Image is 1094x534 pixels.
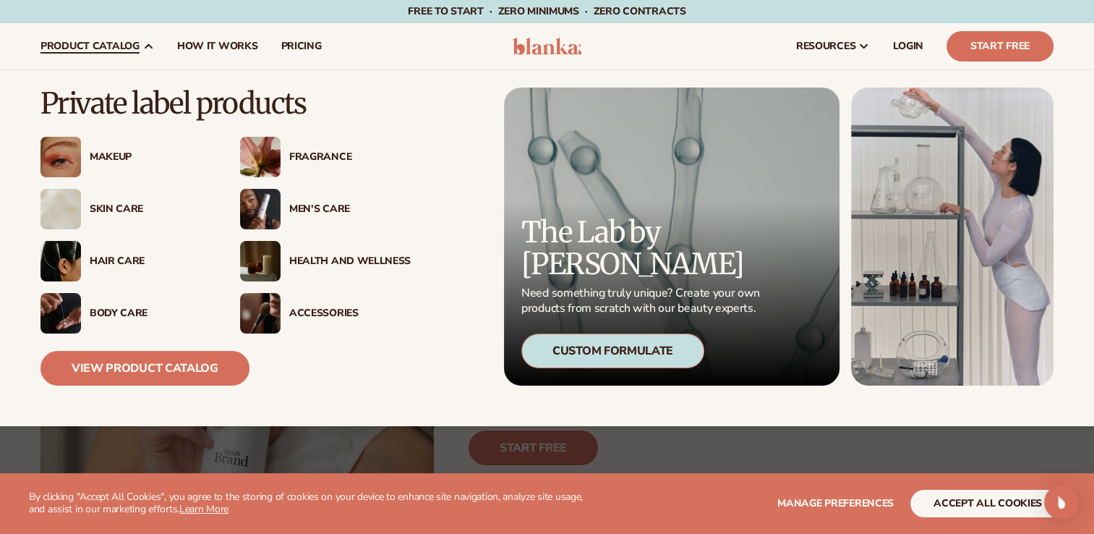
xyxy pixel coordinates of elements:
[90,151,211,164] div: Makeup
[40,189,211,229] a: Cream moisturizer swatch. Skin Care
[521,286,764,316] p: Need something truly unique? Create your own products from scratch with our beauty experts.
[40,351,249,386] a: View Product Catalog
[29,23,166,69] a: product catalog
[40,293,81,334] img: Male hand applying moisturizer.
[40,241,81,281] img: Female hair pulled back with clips.
[777,490,894,517] button: Manage preferences
[40,88,411,119] p: Private label products
[521,334,704,368] div: Custom Formulate
[240,137,281,177] img: Pink blooming flower.
[289,308,411,320] div: Accessories
[910,490,1065,517] button: accept all cookies
[289,203,411,216] div: Men’s Care
[90,255,211,268] div: Hair Care
[881,23,935,69] a: LOGIN
[240,293,281,334] img: Female with makeup brush.
[513,38,581,55] img: logo
[851,88,1054,386] img: Female in lab with equipment.
[177,41,258,52] span: How It Works
[40,137,211,177] a: Female with glitter eye makeup. Makeup
[40,241,211,281] a: Female hair pulled back with clips. Hair Care
[29,491,594,516] p: By clicking "Accept All Cookies", you agree to the storing of cookies on your device to enhance s...
[240,241,411,281] a: Candles and incense on table. Health And Wellness
[90,203,211,216] div: Skin Care
[893,41,923,52] span: LOGIN
[90,308,211,320] div: Body Care
[40,41,140,52] span: product catalog
[269,23,333,69] a: pricing
[240,137,411,177] a: Pink blooming flower. Fragrance
[166,23,270,69] a: How It Works
[504,88,839,386] a: Microscopic product formula. The Lab by [PERSON_NAME] Need something truly unique? Create your ow...
[240,293,411,334] a: Female with makeup brush. Accessories
[40,293,211,334] a: Male hand applying moisturizer. Body Care
[785,23,881,69] a: resources
[289,151,411,164] div: Fragrance
[289,255,411,268] div: Health And Wellness
[40,189,81,229] img: Cream moisturizer swatch.
[946,31,1054,62] a: Start Free
[1044,485,1079,520] div: Open Intercom Messenger
[408,4,685,18] span: Free to start · ZERO minimums · ZERO contracts
[281,41,321,52] span: pricing
[521,216,764,280] p: The Lab by [PERSON_NAME]
[240,189,411,229] a: Male holding moisturizer bottle. Men’s Care
[240,241,281,281] img: Candles and incense on table.
[179,502,228,516] a: Learn More
[40,137,81,177] img: Female with glitter eye makeup.
[796,41,855,52] span: resources
[240,189,281,229] img: Male holding moisturizer bottle.
[777,496,894,510] span: Manage preferences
